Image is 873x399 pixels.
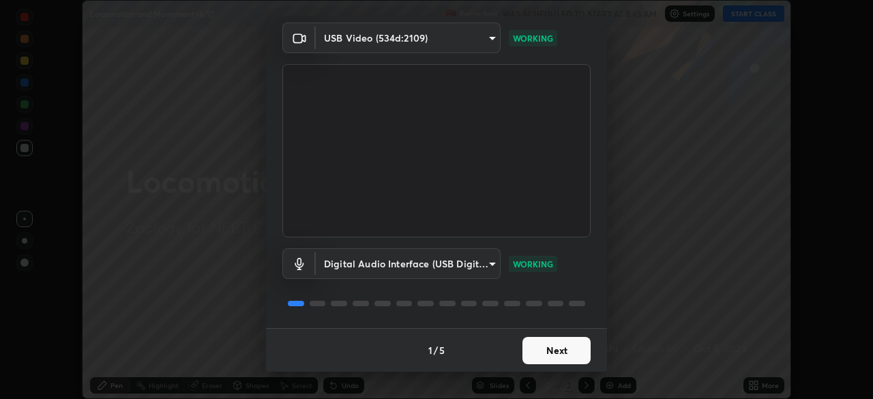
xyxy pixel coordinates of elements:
p: WORKING [513,32,553,44]
h4: / [434,343,438,357]
div: USB Video (534d:2109) [316,23,501,53]
p: WORKING [513,258,553,270]
h4: 5 [439,343,445,357]
div: USB Video (534d:2109) [316,248,501,279]
h4: 1 [428,343,432,357]
button: Next [522,337,591,364]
